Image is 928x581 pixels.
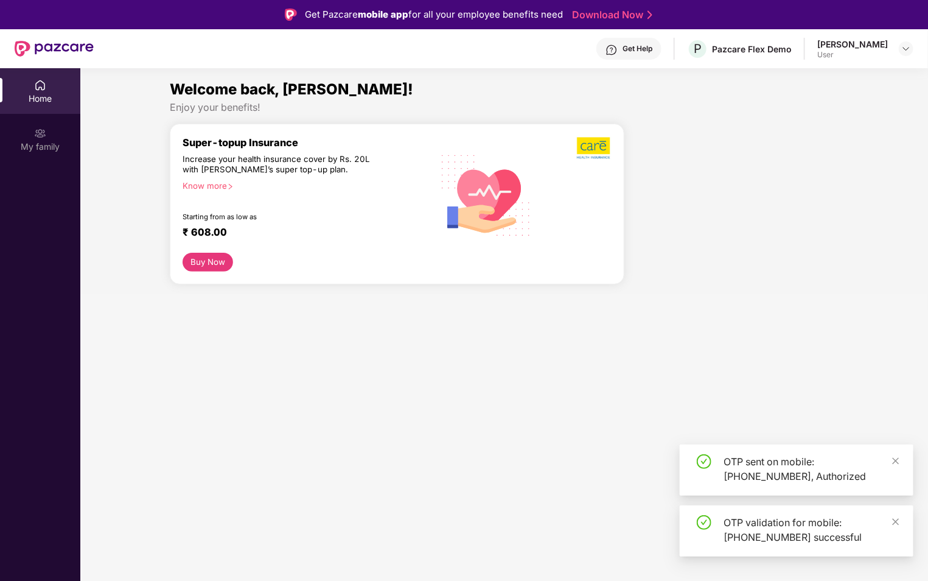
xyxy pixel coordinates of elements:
[817,38,888,50] div: [PERSON_NAME]
[647,9,652,21] img: Stroke
[183,253,234,272] button: Buy Now
[697,454,711,469] span: check-circle
[183,154,380,175] div: Increase your health insurance cover by Rs. 20L with [PERSON_NAME]’s super top-up plan.
[433,140,540,249] img: svg+xml;base64,PHN2ZyB4bWxucz0iaHR0cDovL3d3dy53My5vcmcvMjAwMC9zdmciIHhtbG5zOnhsaW5rPSJodHRwOi8vd3...
[891,518,900,526] span: close
[34,79,46,91] img: svg+xml;base64,PHN2ZyBpZD0iSG9tZSIgeG1sbnM9Imh0dHA6Ly93d3cudzMub3JnLzIwMDAvc3ZnIiB3aWR0aD0iMjAiIG...
[285,9,297,21] img: Logo
[697,515,711,530] span: check-circle
[605,44,618,56] img: svg+xml;base64,PHN2ZyBpZD0iSGVscC0zMngzMiIgeG1sbnM9Imh0dHA6Ly93d3cudzMub3JnLzIwMDAvc3ZnIiB3aWR0aD...
[623,44,652,54] div: Get Help
[183,136,433,149] div: Super-topup Insurance
[577,136,612,160] img: b5dec4f62d2307b9de63beb79f102df3.png
[227,183,234,190] span: right
[183,213,381,221] div: Starting from as low as
[183,226,420,241] div: ₹ 608.00
[183,181,425,189] div: Know more
[170,101,839,114] div: Enjoy your benefits!
[724,515,899,544] div: OTP validation for mobile: [PHONE_NUMBER] successful
[34,127,46,139] img: svg+xml;base64,PHN2ZyB3aWR0aD0iMjAiIGhlaWdodD0iMjAiIHZpZXdCb3g9IjAgMCAyMCAyMCIgZmlsbD0ibm9uZSIgeG...
[817,50,888,60] div: User
[694,41,702,56] span: P
[724,454,899,484] div: OTP sent on mobile: [PHONE_NUMBER], Authorized
[891,457,900,465] span: close
[901,44,911,54] img: svg+xml;base64,PHN2ZyBpZD0iRHJvcGRvd24tMzJ4MzIiIHhtbG5zPSJodHRwOi8vd3d3LnczLm9yZy8yMDAwL3N2ZyIgd2...
[15,41,94,57] img: New Pazcare Logo
[170,80,413,98] span: Welcome back, [PERSON_NAME]!
[305,7,563,22] div: Get Pazcare for all your employee benefits need
[358,9,409,20] strong: mobile app
[573,9,649,21] a: Download Now
[712,43,792,55] div: Pazcare Flex Demo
